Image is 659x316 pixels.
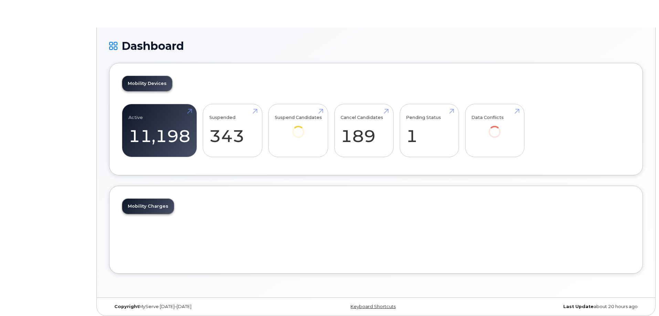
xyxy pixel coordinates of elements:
h1: Dashboard [109,40,643,52]
div: MyServe [DATE]–[DATE] [109,304,287,309]
a: Mobility Charges [122,199,174,214]
a: Pending Status 1 [406,108,452,153]
a: Keyboard Shortcuts [351,304,396,309]
strong: Last Update [563,304,594,309]
strong: Copyright [114,304,139,309]
div: about 20 hours ago [465,304,643,309]
a: Active 11,198 [128,108,190,153]
a: Cancel Candidates 189 [341,108,387,153]
a: Suspended 343 [209,108,256,153]
a: Data Conflicts [471,108,518,148]
a: Suspend Candidates [275,108,322,148]
a: Mobility Devices [122,76,172,91]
